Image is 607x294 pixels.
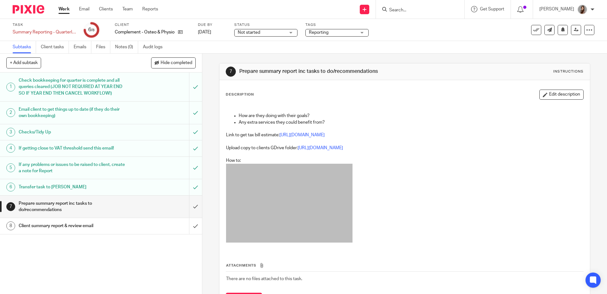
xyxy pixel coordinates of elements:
[6,163,15,172] div: 5
[74,41,91,53] a: Emails
[142,6,158,12] a: Reports
[19,221,128,231] h1: Client summary report & review email
[553,69,584,74] div: Instructions
[6,108,15,117] div: 2
[6,221,15,230] div: 8
[13,41,36,53] a: Subtasks
[226,132,583,138] p: Link to get tax bill estimate:
[99,6,113,12] a: Clients
[480,7,504,11] span: Get Support
[279,133,325,137] a: [URL][DOMAIN_NAME]
[13,5,44,14] img: Pixie
[6,83,15,91] div: 1
[6,144,15,153] div: 4
[298,146,343,150] a: [URL][DOMAIN_NAME]
[539,6,574,12] p: [PERSON_NAME]
[226,264,256,267] span: Attachments
[19,127,128,137] h1: Checks/Tidy Up
[226,277,302,281] span: There are no files attached to this task.
[226,67,236,77] div: 7
[226,92,254,97] p: Description
[239,119,583,126] p: Any extra services they could benefit from?
[6,128,15,137] div: 3
[6,202,15,211] div: 7
[239,68,418,75] h1: Prepare summary report inc tasks to do/recommendations
[19,199,128,215] h1: Prepare summary report inc tasks to do/recommendations
[6,57,41,68] button: + Add subtask
[389,8,445,13] input: Search
[58,6,70,12] a: Work
[115,29,175,35] p: Complement - Osteo & Physio Ltd
[198,22,226,27] label: Due by
[226,157,583,164] p: How to:
[91,28,95,32] small: /8
[143,41,167,53] a: Audit logs
[19,76,128,98] h1: Check bookkeeping for quarter is complete and all queries cleared (JOB NOT REQUIRED AT YEAR END S...
[88,26,95,33] div: 6
[198,30,211,34] span: [DATE]
[577,4,587,15] img: 22.png
[122,6,133,12] a: Team
[19,105,128,121] h1: Email client to get things up to date (if they do their own bookkeeping)
[226,145,583,151] p: Upload copy to clients GDrive folder:
[309,30,328,35] span: Reporting
[115,41,138,53] a: Notes (0)
[234,22,297,27] label: Status
[41,41,69,53] a: Client tasks
[19,182,128,192] h1: Transfer task to [PERSON_NAME]
[151,57,196,68] button: Hide completed
[96,41,110,53] a: Files
[6,183,15,191] div: 6
[13,22,76,27] label: Task
[161,61,192,66] span: Hide completed
[79,6,89,12] a: Email
[238,30,260,35] span: Not started
[305,22,369,27] label: Tags
[539,90,584,100] button: Edit description
[13,29,76,35] div: Summary Reporting - Quarterly - Ltd Co
[115,22,190,27] label: Client
[19,160,128,176] h1: If any problems or issues to be raised to client, create a note for Report
[239,113,583,119] p: How are they doing with their goals?
[19,144,128,153] h1: If getting close to VAT threshold send this email!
